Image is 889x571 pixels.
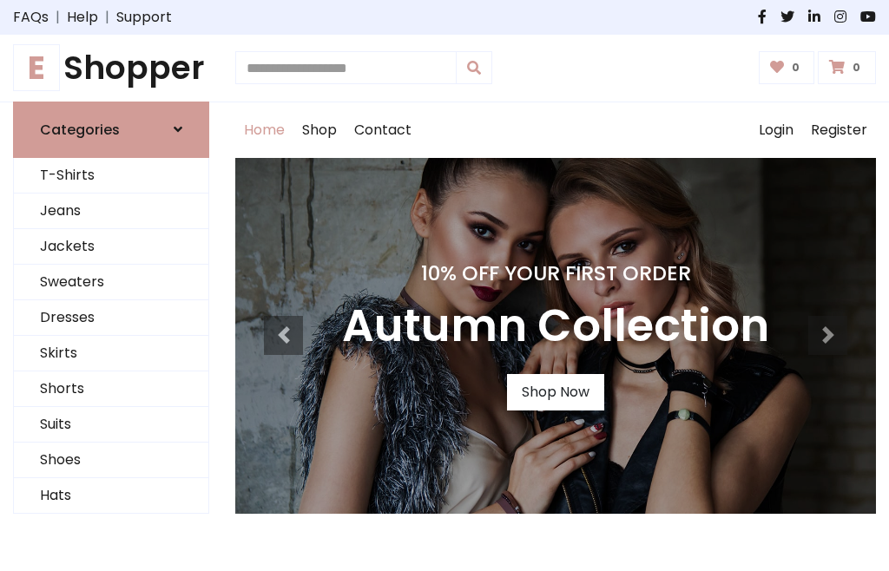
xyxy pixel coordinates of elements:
h6: Categories [40,121,120,138]
span: 0 [848,60,865,75]
span: | [49,7,67,28]
a: FAQs [13,7,49,28]
h3: Autumn Collection [342,299,769,353]
a: Dresses [14,300,208,336]
a: Hats [14,478,208,514]
a: Shoes [14,443,208,478]
a: Shop [293,102,346,158]
a: EShopper [13,49,209,88]
a: Jeans [14,194,208,229]
span: | [98,7,116,28]
a: Suits [14,407,208,443]
a: Home [235,102,293,158]
a: T-Shirts [14,158,208,194]
a: Sweaters [14,265,208,300]
span: E [13,44,60,91]
a: Support [116,7,172,28]
h4: 10% Off Your First Order [342,261,769,285]
a: Skirts [14,336,208,371]
a: Help [67,7,98,28]
a: Register [802,102,876,158]
span: 0 [787,60,804,75]
a: 0 [818,51,876,84]
a: Shop Now [507,374,604,410]
a: Login [750,102,802,158]
a: Jackets [14,229,208,265]
a: Contact [346,102,420,158]
h1: Shopper [13,49,209,88]
a: 0 [759,51,815,84]
a: Shorts [14,371,208,407]
a: Categories [13,102,209,158]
